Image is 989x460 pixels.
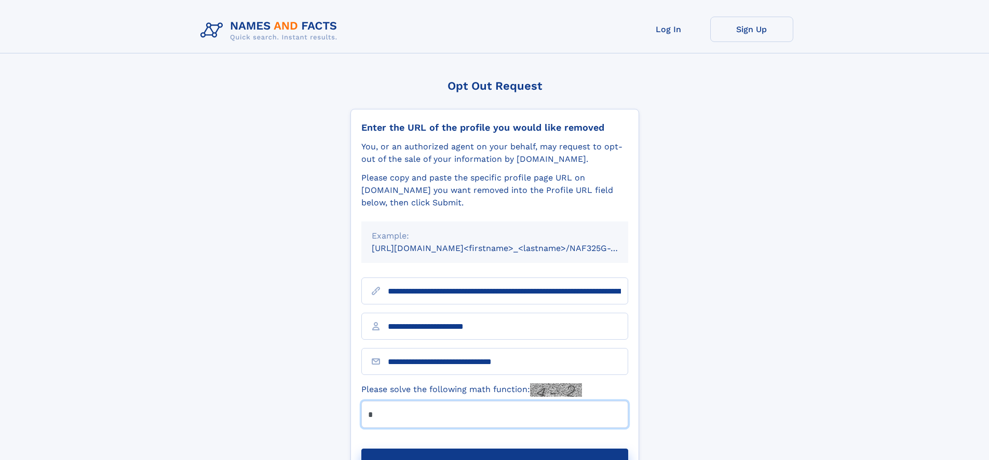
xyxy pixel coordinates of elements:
div: Example: [372,230,618,242]
img: Logo Names and Facts [196,17,346,45]
div: Enter the URL of the profile you would like removed [361,122,628,133]
div: Please copy and paste the specific profile page URL on [DOMAIN_NAME] you want removed into the Pr... [361,172,628,209]
small: [URL][DOMAIN_NAME]<firstname>_<lastname>/NAF325G-xxxxxxxx [372,243,648,253]
div: Opt Out Request [350,79,639,92]
a: Log In [627,17,710,42]
a: Sign Up [710,17,793,42]
div: You, or an authorized agent on your behalf, may request to opt-out of the sale of your informatio... [361,141,628,165]
label: Please solve the following math function: [361,383,582,397]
